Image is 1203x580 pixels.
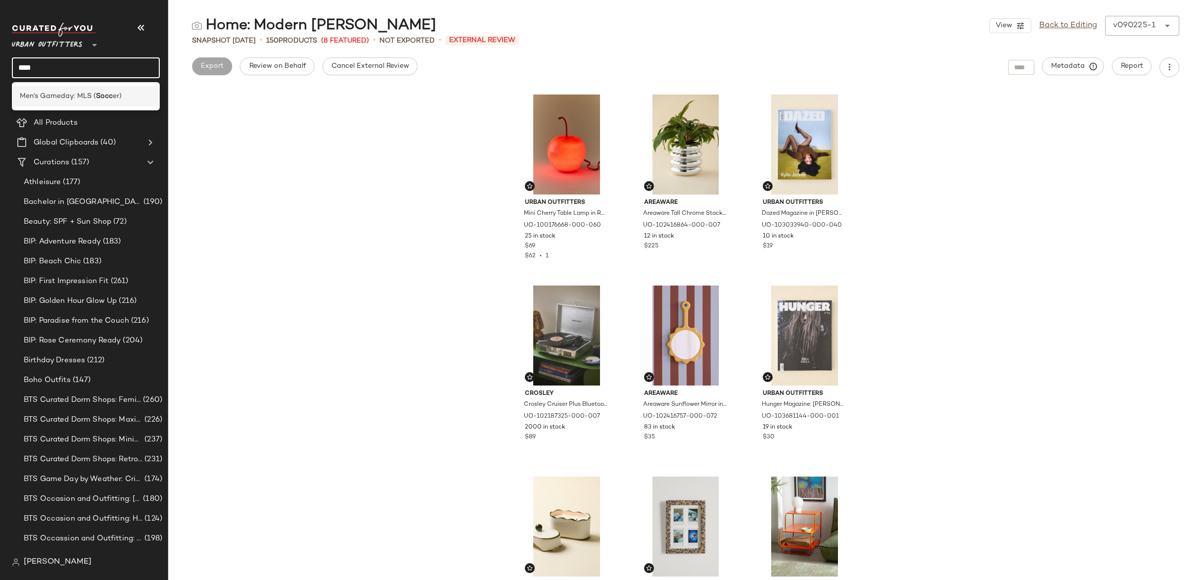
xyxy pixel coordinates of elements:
span: (216) [129,315,149,327]
span: • [260,35,262,47]
span: External Review [445,36,519,45]
span: BTS Occasion and Outfitting: [PERSON_NAME] to Party [24,493,141,505]
span: UO-102416864-000-007 [643,221,720,230]
img: svg%3e [646,183,652,189]
button: View [989,18,1031,33]
span: Review on Behalf [248,62,306,70]
span: BTS Curated Dorm Shops: Retro+ Boho [24,454,142,465]
button: Cancel External Review [323,57,417,75]
span: Urban Outfitters [763,389,846,398]
span: UO-102187325-000-007 [524,412,600,421]
span: Curations [34,157,69,168]
span: Birthday Dresses [24,355,85,366]
img: svg%3e [192,21,202,31]
span: UO-103681144-000-001 [762,412,839,421]
span: 150 [266,37,278,45]
span: (231) [142,454,162,465]
img: svg%3e [765,374,771,380]
span: Urban Outfitters [525,198,608,207]
a: Back to Editing [1039,20,1097,32]
span: 83 in stock [644,423,675,432]
span: (261) [109,276,129,287]
span: BIP: Rose Ceremony Ready [24,335,121,346]
span: 12 in stock [644,232,674,241]
span: $62 [525,253,536,259]
span: Areaware Sunflower Mirror in Yellow at Urban Outfitters [643,400,727,409]
span: UO-103033940-000-040 [762,221,842,230]
button: Review on Behalf [240,57,314,75]
span: Hunger Magazine: [PERSON_NAME] Issue in Black at Urban Outfitters [762,400,845,409]
img: svg%3e [765,183,771,189]
span: (190) [141,196,162,208]
span: BIP: Beach Chic [24,256,81,267]
span: Men's Gameday: MLS ( [20,91,96,101]
span: View [995,22,1012,30]
span: Crosley [525,389,608,398]
span: Urban Outfitters [763,198,846,207]
span: BIP: First Impression Fit [24,276,109,287]
b: Socc [96,91,113,101]
span: (72) [111,216,127,228]
img: svg%3e [646,374,652,380]
span: Areaware Tall Chrome Stacking Planter in Silver at Urban Outfitters [643,209,727,218]
span: (260) [141,394,162,406]
span: All Products [34,117,78,129]
span: • [536,253,546,259]
span: $35 [644,433,655,442]
span: BTS Occassion and Outfitting: Campus Lounge [24,533,142,544]
button: Report [1112,57,1152,75]
span: $89 [525,433,536,442]
span: Mini Cherry Table Lamp in Red at Urban Outfitters [524,209,607,218]
span: (183) [81,256,101,267]
div: Home: Modern [PERSON_NAME] [192,16,436,36]
span: $69 [525,242,535,251]
span: (124) [142,513,162,525]
span: • [439,35,441,47]
span: (183) [101,236,121,247]
span: BIP: Adventure Ready [24,236,101,247]
span: Athleisure [24,177,61,188]
img: svg%3e [527,374,533,380]
span: Crosley Cruiser Plus Bluetooth Record Player in Silver at Urban Outfitters [524,400,607,409]
span: BTS Occasion and Outfitting: Homecoming Dresses [24,513,142,525]
span: (226) [142,414,162,426]
img: 102416864_007_b [636,95,736,194]
img: 100947563_030_b [517,477,616,577]
span: • [373,35,375,47]
div: Products [266,36,317,46]
img: cfy_white_logo.C9jOOHJF.svg [12,23,96,37]
span: UO-100176668-000-060 [524,221,601,230]
img: 102416757_072_b [636,286,736,386]
span: Areaware [644,389,728,398]
span: (174) [142,474,162,485]
span: (212) [85,355,104,366]
span: $19 [763,242,773,251]
img: svg%3e [12,558,20,566]
span: Snapshot [DATE] [192,36,256,46]
img: 100180264_080_b [755,477,854,577]
span: (8 Featured) [321,36,369,46]
img: 100176668_060_b [517,95,616,194]
span: (237) [142,434,162,445]
span: Beauty: SPF + Sun Shop [24,216,111,228]
img: svg%3e [527,565,533,571]
span: 10 in stock [763,232,794,241]
span: BTS Curated Dorm Shops: Maximalist [24,414,142,426]
span: Global Clipboards [34,137,98,148]
img: svg%3e [646,565,652,571]
span: BIP: Golden Hour Glow Up [24,295,117,307]
span: Metadata [1051,62,1096,71]
img: 103681144_001_b [755,286,854,386]
span: Bachelor in [GEOGRAPHIC_DATA]: LP [24,196,141,208]
span: BTS Curated Dorm Shops: Minimalist [24,434,142,445]
span: 19 in stock [763,423,792,432]
span: (198) [142,533,162,544]
span: $225 [644,242,658,251]
span: $30 [763,433,775,442]
div: v090225-1 [1113,20,1156,32]
span: UO-102416757-000-072 [643,412,717,421]
span: BTS Curated Dorm Shops: Feminine [24,394,141,406]
span: er) [113,91,122,101]
img: 102187325_007_b [517,286,616,386]
span: Boho Outfits [24,375,71,386]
